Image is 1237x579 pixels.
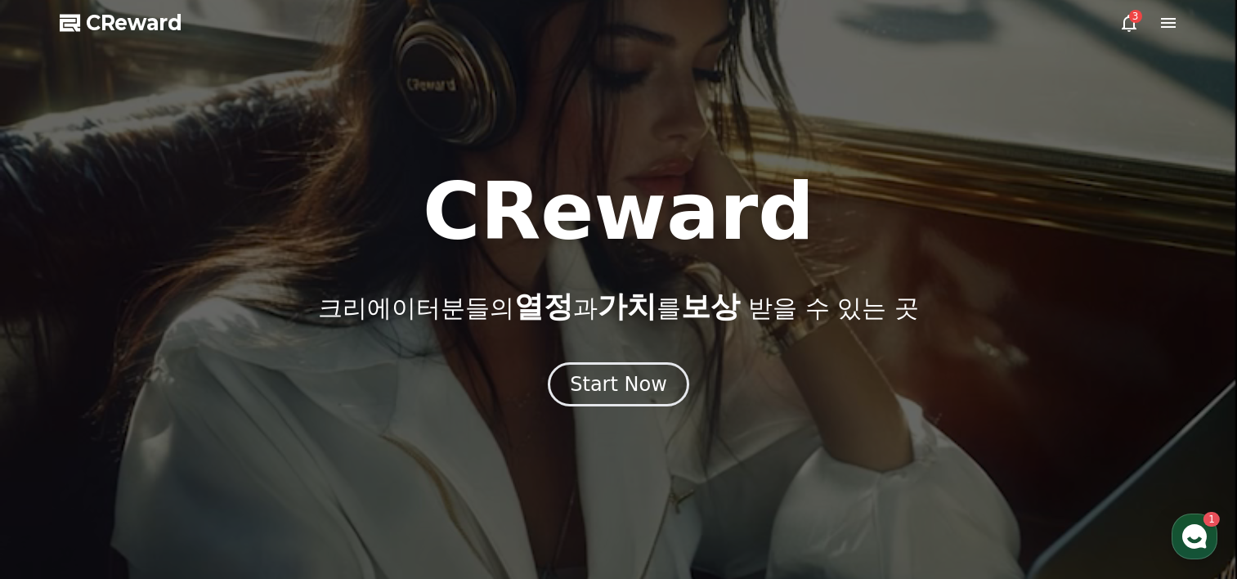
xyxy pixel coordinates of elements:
[514,289,573,323] span: 열정
[681,289,740,323] span: 보상
[598,289,657,323] span: 가치
[86,10,182,36] span: CReward
[548,362,689,406] button: Start Now
[1129,10,1142,23] div: 3
[318,290,918,323] p: 크리에이터분들의 과 를 받을 수 있는 곳
[423,173,814,251] h1: CReward
[548,379,689,394] a: Start Now
[570,371,667,397] div: Start Now
[1119,13,1139,33] a: 3
[60,10,182,36] a: CReward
